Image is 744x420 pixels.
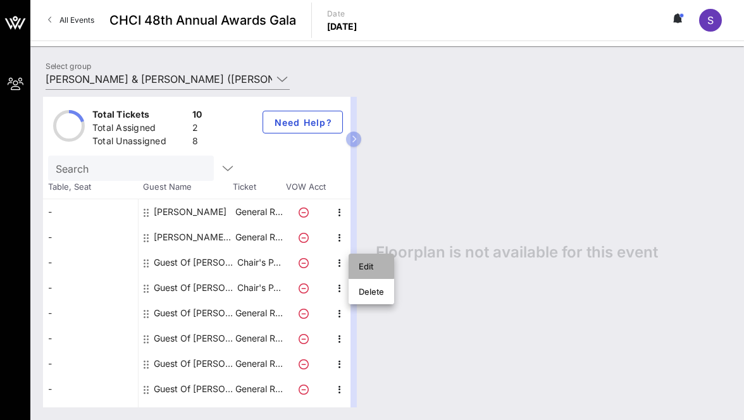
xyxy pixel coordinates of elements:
div: - [43,250,138,275]
label: Select group [46,61,91,71]
div: Guest Of Johnson & Johnson [154,250,233,275]
div: Total Assigned [92,121,187,137]
div: - [43,199,138,225]
p: [DATE] [327,20,357,33]
div: Guest Of Johnson & Johnson [154,275,233,300]
p: General R… [233,199,284,225]
div: Delete [359,287,384,297]
p: Chair's P… [233,250,284,275]
a: All Events [40,10,102,30]
div: Guest Of Johnson & Johnson [154,300,233,326]
span: VOW Acct [283,181,328,194]
p: Date [327,8,357,20]
div: Total Tickets [92,108,187,124]
div: - [43,351,138,376]
span: Ticket [233,181,283,194]
p: General R… [233,351,284,376]
div: - [43,275,138,300]
div: Guest Of Johnson & Johnson [154,326,233,351]
div: - [43,326,138,351]
p: General R… [233,225,284,250]
p: Chair's P… [233,275,284,300]
div: Betty Gabriela Rodriguez [154,225,233,250]
div: - [43,300,138,326]
div: Guest Of Johnson & Johnson [154,376,233,402]
div: - [43,225,138,250]
span: All Events [59,15,94,25]
p: General R… [233,326,284,351]
div: 10 [192,108,202,124]
span: Floorplan is not available for this event [376,243,658,262]
div: 8 [192,135,202,151]
div: 2 [192,121,202,137]
div: Total Unassigned [92,135,187,151]
div: Edit [359,261,384,271]
div: Guest Of Johnson & Johnson [154,351,233,376]
button: Need Help? [263,111,343,133]
div: - [43,376,138,402]
p: General R… [233,300,284,326]
span: S [707,14,714,27]
span: Guest Name [138,181,233,194]
span: Need Help? [273,117,332,128]
div: S [699,9,722,32]
div: Ashley Szofer [154,199,226,225]
p: General R… [233,376,284,402]
span: Table, Seat [43,181,138,194]
span: CHCI 48th Annual Awards Gala [109,11,296,30]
